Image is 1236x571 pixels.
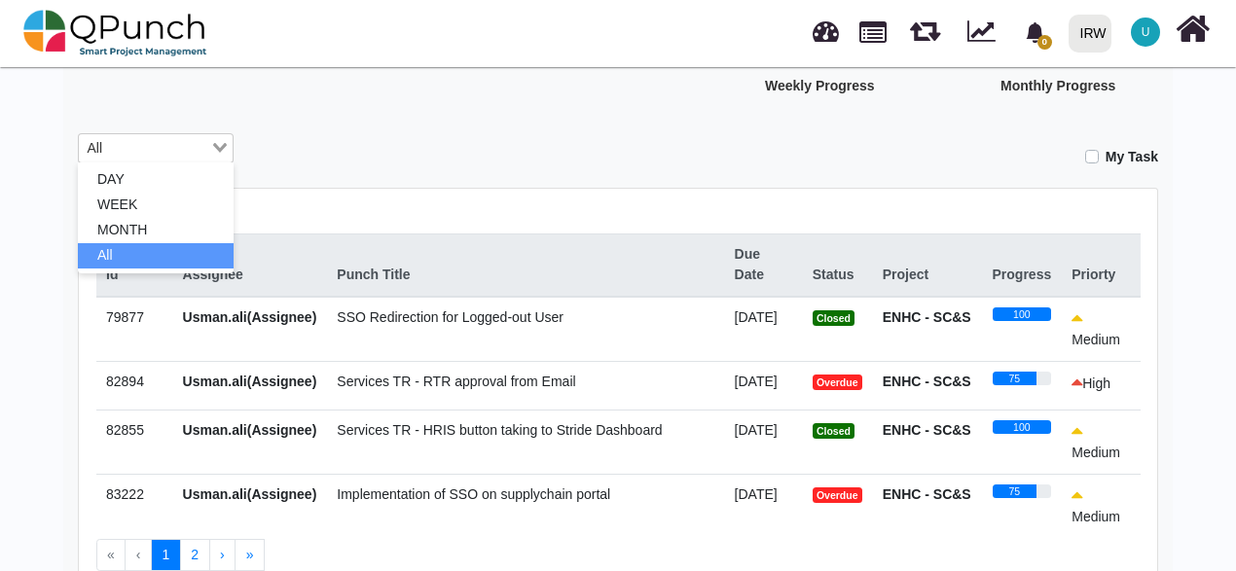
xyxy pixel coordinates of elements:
img: qpunch-sp.fa6292f.png [23,4,207,62]
i: Home [1176,11,1210,48]
input: Search for option [109,138,208,160]
div: 75 [993,484,1037,498]
div: 100 [993,420,1052,434]
span: Usman.ali(Assignee) [183,486,317,502]
div: IRW [1080,17,1107,51]
span: 83222 [106,486,144,502]
div: Dynamic Report [958,1,1013,65]
div: Punch Title [337,265,713,285]
strong: ENHC - SC&S [883,309,971,325]
td: [DATE] [724,361,802,410]
div: Status [813,265,862,285]
strong: ENHC - SC&S [883,486,971,502]
td: Medium [1062,410,1141,474]
td: High [1062,361,1141,410]
text: Monthly Progress [1000,78,1115,93]
div: Project [883,265,972,285]
span: 79877 [106,309,144,325]
span: 82855 [106,422,144,438]
svg: bell fill [1025,22,1045,43]
td: [DATE] [724,410,802,474]
span: 30 [115,207,144,227]
text: Weekly Progress [765,78,875,93]
span: Usman.ali(Assignee) [183,422,317,438]
td: Medium [1062,474,1141,538]
div: Priorty [1072,265,1130,285]
span: All [83,138,107,160]
span: Services TR - RTR approval from Email [337,374,575,389]
span: U [1142,26,1150,38]
span: Usman.ali [1131,18,1160,47]
span: Projects [859,13,887,43]
span: Releases [910,10,940,42]
span: Dashboard [813,12,839,41]
div: Punch Id [106,244,163,285]
h5: All [96,205,1141,226]
label: My Task [1106,147,1158,167]
div: Notification [1018,15,1052,50]
td: [DATE] [724,474,802,538]
strong: ENHC - SC&S [883,422,971,438]
div: Assignee [183,265,317,285]
div: Search for option [78,133,234,164]
span: Overdue [813,487,862,503]
span: Overdue [813,375,862,390]
strong: ENHC - SC&S [883,374,971,389]
td: Medium [1062,297,1141,362]
span: 82894 [106,374,144,389]
span: Closed [813,423,854,439]
td: [DATE] [724,297,802,362]
span: Services TR - HRIS button taking to Stride Dashboard [337,422,662,438]
a: IRW [1060,1,1119,65]
span: SSO Redirection for Logged-out User [337,309,563,325]
div: 75 [993,372,1037,385]
a: U [1119,1,1172,63]
span: 0 [1037,35,1052,50]
div: Due Date [735,244,792,285]
span: Usman.ali(Assignee) [183,374,317,389]
span: Closed [813,310,854,326]
a: bell fill0 [1013,1,1061,62]
span: Usman.ali(Assignee) [183,309,317,325]
div: Progress [993,265,1052,285]
div: 100 [993,307,1052,321]
span: Implementation of SSO on supplychain portal [337,486,610,502]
